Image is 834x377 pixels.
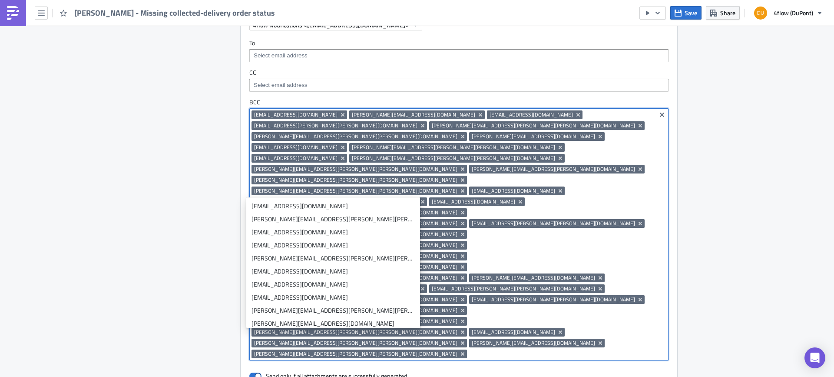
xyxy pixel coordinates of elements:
[252,202,415,210] div: [EMAIL_ADDRESS][DOMAIN_NAME]
[490,111,573,118] span: [EMAIL_ADDRESS][DOMAIN_NAME]
[749,3,827,23] button: 4flow (DuPont)
[3,42,415,49] p: DuPont-Planning Team
[472,274,595,281] span: [PERSON_NAME][EMAIL_ADDRESS][DOMAIN_NAME]
[3,3,415,58] body: Rich Text Area. Press ALT-0 for help.
[637,121,645,130] button: Remove Tag
[254,144,338,151] span: [EMAIL_ADDRESS][DOMAIN_NAME]
[517,197,525,206] button: Remove Tag
[597,132,605,141] button: Remove Tag
[249,39,669,47] label: To
[459,241,467,250] button: Remove Tag
[252,293,415,302] div: [EMAIL_ADDRESS][DOMAIN_NAME]
[459,165,467,173] button: Remove Tag
[459,274,467,282] button: Remove Tag
[557,143,565,152] button: Remove Tag
[459,132,467,141] button: Remove Tag
[706,6,740,20] button: Share
[774,8,813,17] span: 4flow (DuPont)
[557,328,565,337] button: Remove Tag
[459,208,467,217] button: Remove Tag
[459,230,467,239] button: Remove Tag
[3,32,415,39] p: Best Regards!
[252,81,665,90] input: Select em ail add ress
[3,3,415,10] p: Dears,
[597,339,605,347] button: Remove Tag
[3,13,415,20] p: attached you will find details of the orders that have been released with a requested pickup date...
[3,23,415,30] p: In case you have any questions, please let me know.
[252,228,415,237] div: [EMAIL_ADDRESS][DOMAIN_NAME]
[74,8,276,18] span: [PERSON_NAME] - Missing collected-delivery order status
[432,122,635,129] span: [PERSON_NAME][EMAIL_ADDRESS][PERSON_NAME][PERSON_NAME][DOMAIN_NAME]
[339,143,347,152] button: Remove Tag
[597,284,605,293] button: Remove Tag
[459,176,467,184] button: Remove Tag
[657,110,667,120] button: Clear selected items
[419,197,427,206] button: Remove Tag
[557,187,565,195] button: Remove Tag
[254,177,457,183] span: [PERSON_NAME][EMAIL_ADDRESS][PERSON_NAME][PERSON_NAME][DOMAIN_NAME]
[472,166,635,173] span: [PERSON_NAME][EMAIL_ADDRESS][PERSON_NAME][DOMAIN_NAME]
[252,280,415,289] div: [EMAIL_ADDRESS][DOMAIN_NAME]
[419,121,427,130] button: Remove Tag
[252,319,415,328] div: [PERSON_NAME][EMAIL_ADDRESS][DOMAIN_NAME]
[252,306,415,315] div: [PERSON_NAME][EMAIL_ADDRESS][PERSON_NAME][PERSON_NAME][DOMAIN_NAME]
[597,274,605,282] button: Remove Tag
[352,155,555,162] span: [PERSON_NAME][EMAIL_ADDRESS][PERSON_NAME][PERSON_NAME][DOMAIN_NAME]
[472,133,595,140] span: [PERSON_NAME][EMAIL_ADDRESS][DOMAIN_NAME]
[575,110,582,119] button: Remove Tag
[459,263,467,271] button: Remove Tag
[432,198,515,205] span: [EMAIL_ADDRESS][DOMAIN_NAME]
[254,329,457,336] span: [PERSON_NAME][EMAIL_ADDRESS][PERSON_NAME][PERSON_NAME][DOMAIN_NAME]
[352,144,555,151] span: [PERSON_NAME][EMAIL_ADDRESS][PERSON_NAME][PERSON_NAME][DOMAIN_NAME]
[252,241,415,250] div: [EMAIL_ADDRESS][DOMAIN_NAME]
[254,166,457,173] span: [PERSON_NAME][EMAIL_ADDRESS][PERSON_NAME][PERSON_NAME][DOMAIN_NAME]
[637,219,645,228] button: Remove Tag
[352,111,475,118] span: [PERSON_NAME][EMAIL_ADDRESS][DOMAIN_NAME]
[459,306,467,315] button: Remove Tag
[637,165,645,173] button: Remove Tag
[249,69,669,77] label: CC
[254,155,338,162] span: [EMAIL_ADDRESS][DOMAIN_NAME]
[459,252,467,260] button: Remove Tag
[254,111,338,118] span: [EMAIL_ADDRESS][DOMAIN_NAME]
[252,215,415,224] div: [PERSON_NAME][EMAIL_ADDRESS][PERSON_NAME][PERSON_NAME][DOMAIN_NAME]
[472,329,555,336] span: [EMAIL_ADDRESS][DOMAIN_NAME]
[459,317,467,326] button: Remove Tag
[6,6,20,20] img: PushMetrics
[804,347,825,368] div: Open Intercom Messenger
[252,254,415,263] div: [PERSON_NAME][EMAIL_ADDRESS][PERSON_NAME][PERSON_NAME][DOMAIN_NAME]
[720,8,735,17] span: Share
[637,295,645,304] button: Remove Tag
[670,6,702,20] button: Save
[419,284,427,293] button: Remove Tag
[254,133,457,140] span: [PERSON_NAME][EMAIL_ADDRESS][PERSON_NAME][PERSON_NAME][DOMAIN_NAME]
[432,285,595,292] span: [EMAIL_ADDRESS][PERSON_NAME][PERSON_NAME][DOMAIN_NAME]
[459,328,467,337] button: Remove Tag
[557,154,565,163] button: Remove Tag
[472,296,635,303] span: [EMAIL_ADDRESS][PERSON_NAME][PERSON_NAME][DOMAIN_NAME]
[254,350,457,357] span: [PERSON_NAME][EMAIL_ADDRESS][PERSON_NAME][PERSON_NAME][DOMAIN_NAME]
[472,340,595,347] span: [PERSON_NAME][EMAIL_ADDRESS][DOMAIN_NAME]
[252,51,665,60] input: Select em ail add ress
[459,295,467,304] button: Remove Tag
[459,350,467,358] button: Remove Tag
[254,187,457,194] span: [PERSON_NAME][EMAIL_ADDRESS][PERSON_NAME][PERSON_NAME][DOMAIN_NAME]
[254,122,417,129] span: [EMAIL_ADDRESS][PERSON_NAME][PERSON_NAME][DOMAIN_NAME]
[339,110,347,119] button: Remove Tag
[459,187,467,195] button: Remove Tag
[685,8,697,17] span: Save
[249,98,669,106] label: BCC
[477,110,485,119] button: Remove Tag
[339,154,347,163] button: Remove Tag
[459,339,467,347] button: Remove Tag
[252,267,415,276] div: [EMAIL_ADDRESS][DOMAIN_NAME]
[753,6,768,20] img: Avatar
[459,219,467,228] button: Remove Tag
[472,187,555,194] span: [EMAIL_ADDRESS][DOMAIN_NAME]
[472,220,635,227] span: [EMAIL_ADDRESS][PERSON_NAME][PERSON_NAME][DOMAIN_NAME]
[254,340,457,347] span: [PERSON_NAME][EMAIL_ADDRESS][PERSON_NAME][PERSON_NAME][DOMAIN_NAME]
[246,197,420,328] ul: selectable options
